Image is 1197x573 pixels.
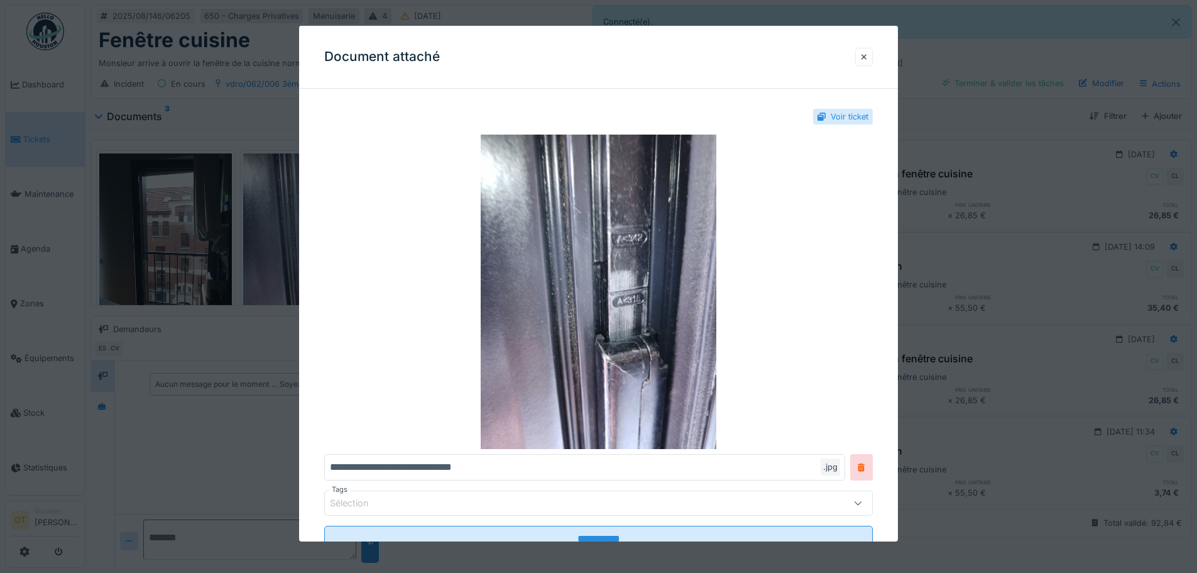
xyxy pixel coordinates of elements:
[329,484,350,495] label: Tags
[330,496,386,510] div: Sélection
[821,459,840,476] div: .jpg
[324,135,873,449] img: d2d7e0f8-c98c-4305-b31a-3b7b01d765a9-17546564905184651682863129991852.jpg
[831,111,868,123] div: Voir ticket
[324,49,440,65] h3: Document attaché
